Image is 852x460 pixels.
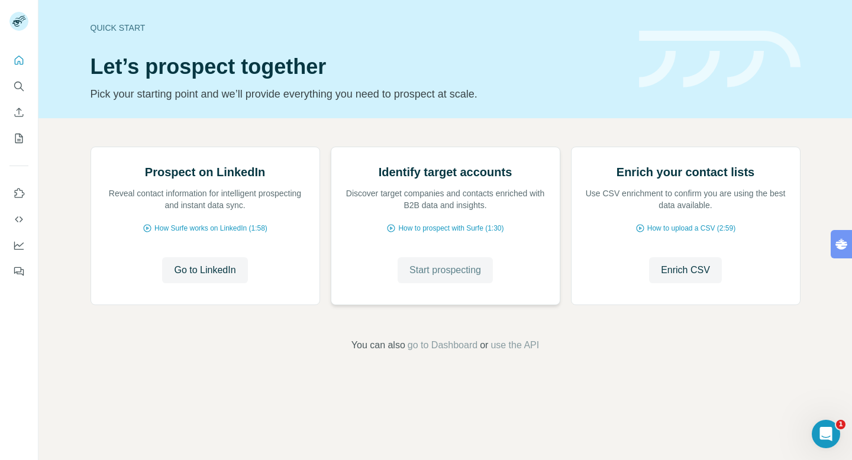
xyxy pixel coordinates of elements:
span: or [480,338,488,352]
button: Start prospecting [398,257,493,283]
button: Go to LinkedIn [162,257,247,283]
p: Pick your starting point and we’ll provide everything you need to prospect at scale. [91,86,625,102]
p: Use CSV enrichment to confirm you are using the best data available. [583,187,788,211]
span: Start prospecting [409,263,481,277]
h2: Prospect on LinkedIn [145,164,265,180]
p: Reveal contact information for intelligent prospecting and instant data sync. [103,187,308,211]
span: Enrich CSV [661,263,710,277]
span: Go to LinkedIn [174,263,235,277]
p: Discover target companies and contacts enriched with B2B data and insights. [343,187,548,211]
span: 1 [836,420,845,429]
h2: Enrich your contact lists [617,164,754,180]
button: go to Dashboard [408,338,477,352]
button: Enrich CSV [9,102,28,123]
span: How Surfe works on LinkedIn (1:58) [154,223,267,234]
button: My lists [9,128,28,149]
h1: Let’s prospect together [91,55,625,79]
h2: Identify target accounts [379,164,512,180]
span: You can also [351,338,405,352]
button: Use Surfe on LinkedIn [9,183,28,204]
button: Use Surfe API [9,209,28,230]
button: Search [9,76,28,97]
button: use the API [490,338,539,352]
button: Enrich CSV [649,257,722,283]
button: Feedback [9,261,28,282]
span: How to upload a CSV (2:59) [647,223,735,234]
button: Dashboard [9,235,28,256]
button: Quick start [9,50,28,71]
img: banner [639,31,801,88]
iframe: Intercom live chat [812,420,840,448]
div: Quick start [91,22,625,34]
span: How to prospect with Surfe (1:30) [398,223,504,234]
